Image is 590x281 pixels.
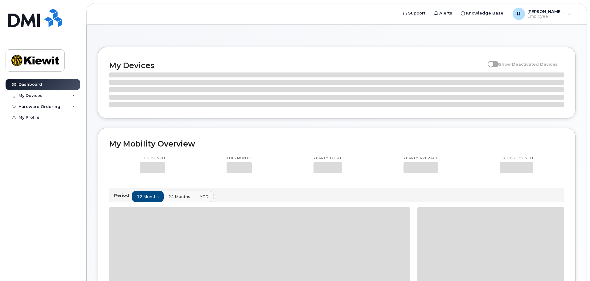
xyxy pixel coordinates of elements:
h2: My Devices [109,61,485,70]
span: 24 months [168,194,190,200]
span: YTD [200,194,209,200]
p: This month [140,156,165,161]
p: This month [227,156,252,161]
p: Yearly total [313,156,342,161]
h2: My Mobility Overview [109,139,564,148]
p: Highest month [500,156,533,161]
input: Show Deactivated Devices [488,58,493,63]
p: Period [114,192,132,198]
span: Show Deactivated Devices [499,62,558,67]
p: Yearly average [404,156,438,161]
